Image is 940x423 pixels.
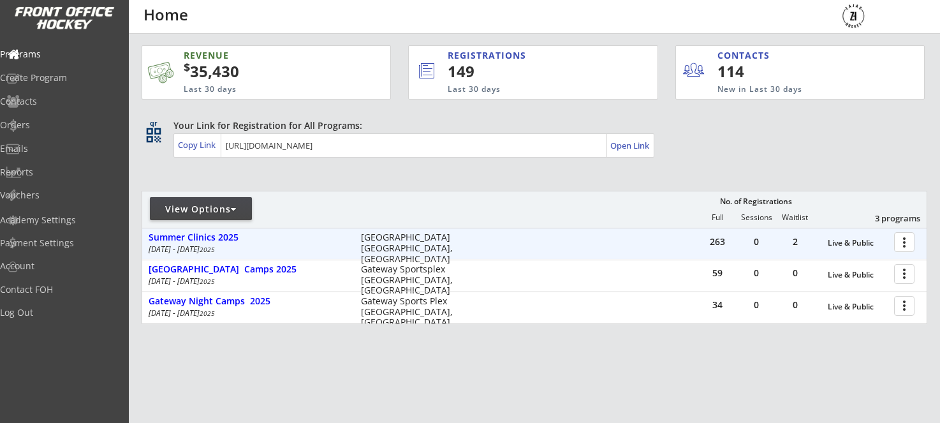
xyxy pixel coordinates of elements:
button: more_vert [894,296,914,316]
div: 59 [698,269,737,278]
div: 0 [776,301,814,309]
div: Gateway Sportsplex [GEOGRAPHIC_DATA], [GEOGRAPHIC_DATA] [361,264,461,296]
div: Live & Public [828,271,888,279]
div: 35,430 [184,61,350,82]
div: Full [698,213,737,222]
div: Last 30 days [448,84,605,95]
div: 3 programs [854,212,920,224]
div: New in Last 30 days [717,84,865,95]
div: 149 [448,61,614,82]
div: 2 [776,237,814,246]
div: View Options [150,203,252,216]
em: 2025 [200,309,215,318]
div: Sessions [737,213,775,222]
div: Summer Clinics 2025 [149,232,348,243]
div: Waitlist [775,213,814,222]
div: [GEOGRAPHIC_DATA] Camps 2025 [149,264,348,275]
div: [DATE] - [DATE] [149,246,344,253]
div: 0 [737,301,775,309]
div: 0 [737,237,775,246]
em: 2025 [200,277,215,286]
button: more_vert [894,264,914,284]
div: Gateway Sports Plex [GEOGRAPHIC_DATA], [GEOGRAPHIC_DATA] [361,296,461,328]
em: 2025 [200,245,215,254]
div: 263 [698,237,737,246]
div: Gateway Night Camps 2025 [149,296,348,307]
sup: $ [184,59,190,75]
div: Your Link for Registration for All Programs: [173,119,888,132]
button: more_vert [894,232,914,252]
div: Copy Link [178,139,218,151]
div: Live & Public [828,239,888,248]
div: 0 [737,269,775,278]
div: REGISTRATIONS [448,49,599,62]
div: qr [145,119,161,128]
div: [DATE] - [DATE] [149,309,344,317]
div: CONTACTS [717,49,775,62]
div: Open Link [610,140,650,151]
div: No. of Registrations [716,197,795,206]
div: Last 30 days [184,84,331,95]
div: 34 [698,301,737,309]
a: Open Link [610,137,650,154]
div: 0 [776,269,814,278]
div: REVENUE [184,49,331,62]
button: qr_code [144,126,163,145]
div: 114 [717,61,796,82]
div: [GEOGRAPHIC_DATA] [GEOGRAPHIC_DATA], [GEOGRAPHIC_DATA] [361,232,461,264]
div: [DATE] - [DATE] [149,278,344,285]
div: Live & Public [828,302,888,311]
